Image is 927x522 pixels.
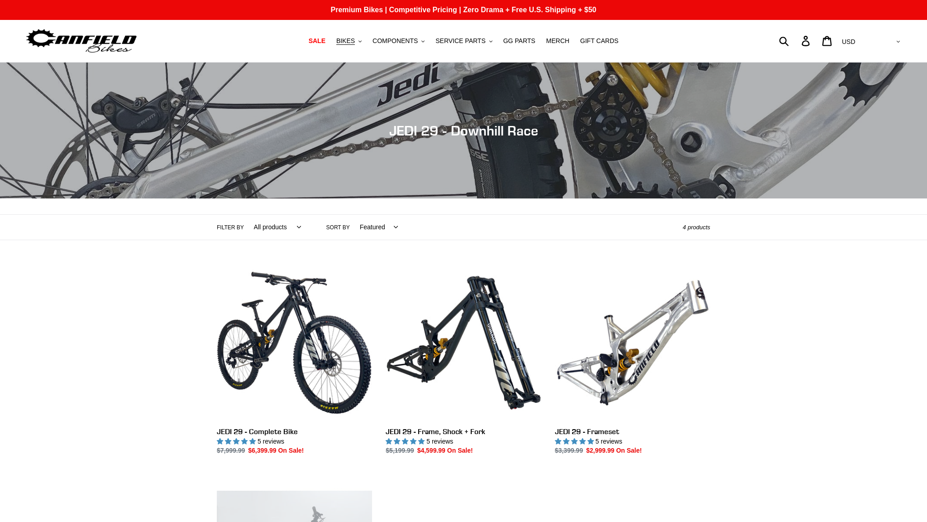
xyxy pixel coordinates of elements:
button: SERVICE PARTS [431,35,497,47]
span: GIFT CARDS [580,37,619,45]
button: COMPONENTS [368,35,429,47]
label: Filter by [217,223,244,232]
span: MERCH [546,37,569,45]
a: GIFT CARDS [576,35,623,47]
input: Search [784,31,807,51]
span: BIKES [336,37,355,45]
button: BIKES [332,35,366,47]
span: SALE [309,37,325,45]
span: JEDI 29 - Downhill Race [389,122,538,139]
span: SERVICE PARTS [435,37,485,45]
a: SALE [304,35,330,47]
span: GG PARTS [503,37,535,45]
span: COMPONENTS [373,37,418,45]
a: GG PARTS [499,35,540,47]
a: MERCH [542,35,574,47]
span: 4 products [683,224,710,231]
img: Canfield Bikes [25,27,138,55]
label: Sort by [326,223,350,232]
